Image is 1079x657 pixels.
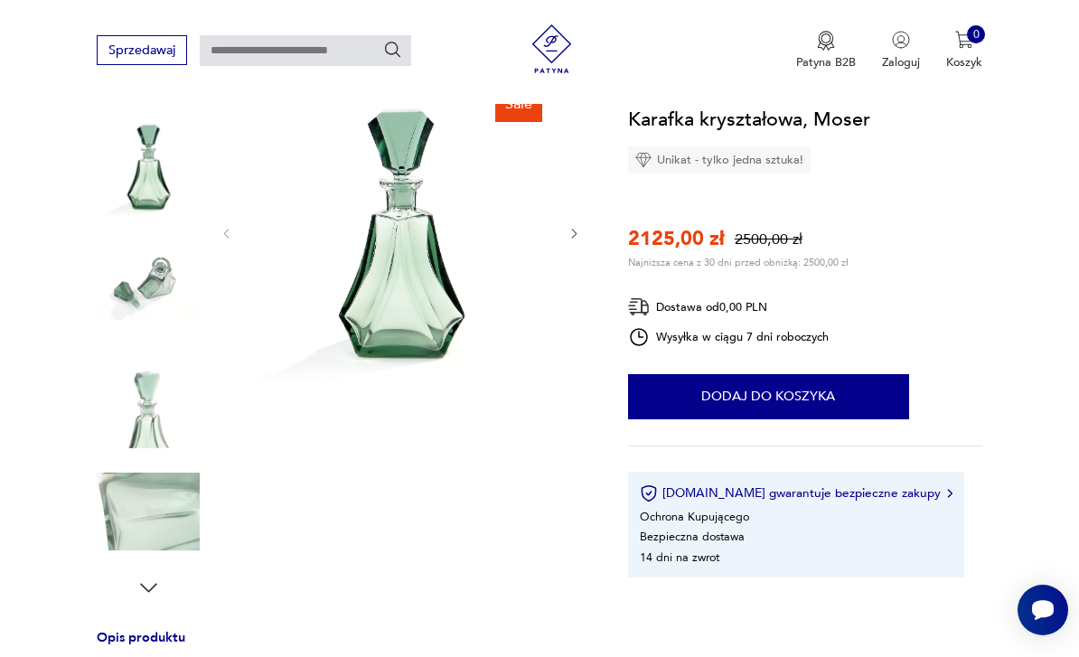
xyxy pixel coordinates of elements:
[640,484,952,502] button: [DOMAIN_NAME] gwarantuje bezpieczne zakupy
[97,115,200,218] img: Zdjęcie produktu Karafka kryształowa, Moser
[628,147,811,174] div: Unikat - tylko jedna sztuka!
[640,484,658,502] img: Ikona certyfikatu
[97,46,186,57] a: Sprzedawaj
[955,31,973,49] img: Ikona koszyka
[628,257,849,270] p: Najniższa cena z 30 dni przed obniżką: 2500,00 zł
[495,88,542,122] div: Sale
[640,509,749,525] li: Ochrona Kupującego
[796,54,856,70] p: Patyna B2B
[628,296,829,318] div: Dostawa od 0,00 PLN
[882,31,920,70] button: Zaloguj
[628,226,725,253] p: 2125,00 zł
[97,230,200,333] img: Zdjęcie produktu Karafka kryształowa, Moser
[947,489,952,498] img: Ikona strzałki w prawo
[640,530,745,546] li: Bezpieczna dostawa
[640,549,719,566] li: 14 dni na zwrot
[383,40,403,60] button: Szukaj
[882,54,920,70] p: Zaloguj
[97,35,186,65] button: Sprzedawaj
[628,326,829,348] div: Wysyłka w ciągu 7 dni roboczych
[628,374,909,419] button: Dodaj do koszyka
[628,104,870,135] h1: Karafka kryształowa, Moser
[967,25,985,43] div: 0
[97,460,200,563] img: Zdjęcie produktu Karafka kryształowa, Moser
[946,31,982,70] button: 0Koszyk
[796,31,856,70] button: Patyna B2B
[946,54,982,70] p: Koszyk
[817,31,835,51] img: Ikona medalu
[521,24,582,73] img: Patyna - sklep z meblami i dekoracjami vintage
[796,31,856,70] a: Ikona medaluPatyna B2B
[97,345,200,448] img: Zdjęcie produktu Karafka kryształowa, Moser
[635,153,652,169] img: Ikona diamentu
[735,230,802,250] p: 2500,00 zł
[1018,585,1068,635] iframe: Smartsupp widget button
[628,296,650,318] img: Ikona dostawy
[892,31,910,49] img: Ikonka użytkownika
[249,81,551,383] img: Zdjęcie produktu Karafka kryształowa, Moser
